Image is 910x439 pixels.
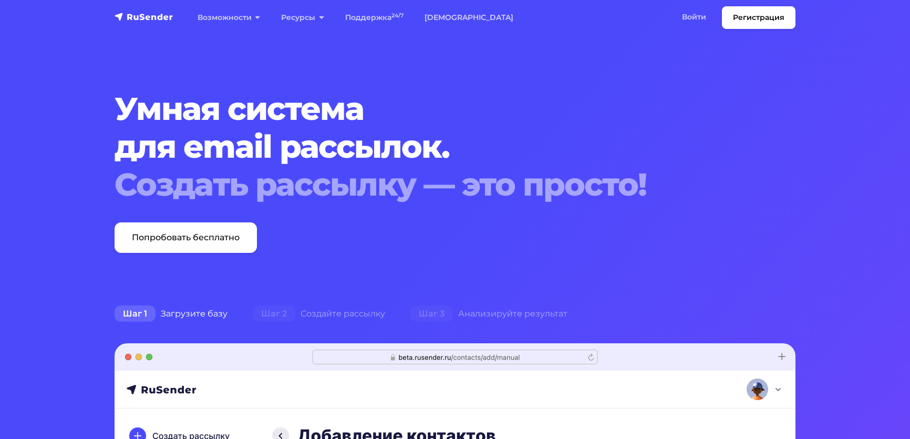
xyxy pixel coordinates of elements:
[115,166,738,203] div: Создать рассылку — это просто!
[671,6,717,28] a: Войти
[398,303,580,324] div: Анализируйте результат
[115,12,173,22] img: RuSender
[115,90,738,203] h1: Умная система для email рассылок.
[391,12,404,19] sup: 24/7
[253,305,295,322] span: Шаг 2
[410,305,453,322] span: Шаг 3
[414,7,524,28] a: [DEMOGRAPHIC_DATA]
[240,303,398,324] div: Создайте рассылку
[271,7,334,28] a: Ресурсы
[722,6,795,29] a: Регистрация
[102,303,240,324] div: Загрузите базу
[115,305,156,322] span: Шаг 1
[115,222,257,253] a: Попробовать бесплатно
[335,7,414,28] a: Поддержка24/7
[187,7,271,28] a: Возможности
